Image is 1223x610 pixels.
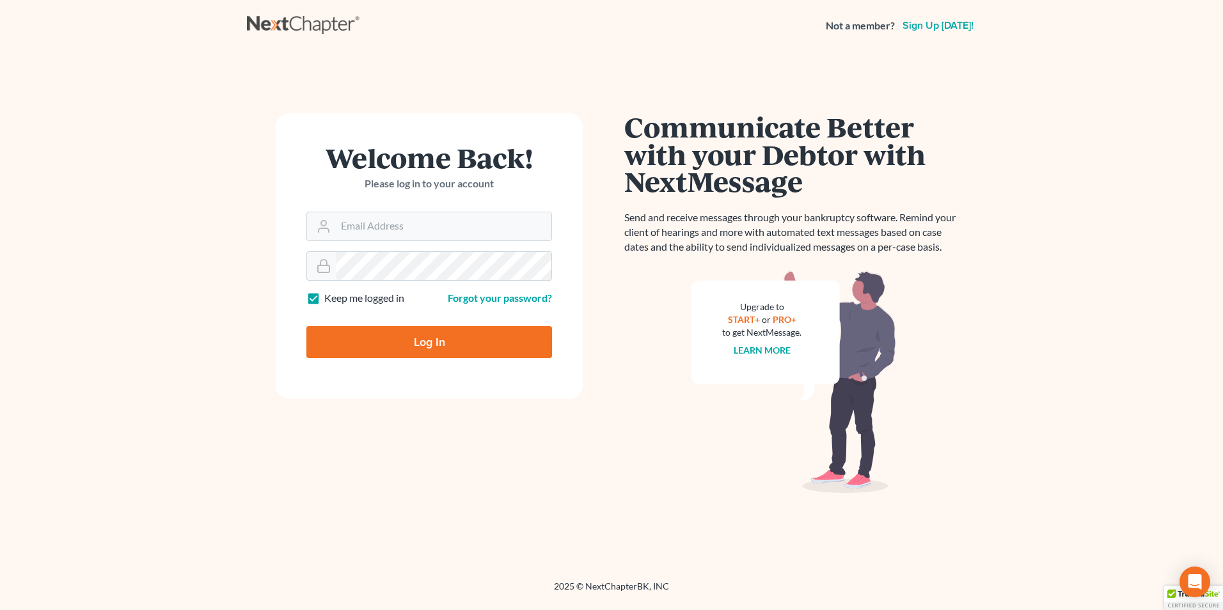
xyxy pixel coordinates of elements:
[247,580,976,603] div: 2025 © NextChapterBK, INC
[728,314,760,325] a: START+
[826,19,895,33] strong: Not a member?
[1164,586,1223,610] div: TrustedSite Certified
[306,144,552,171] h1: Welcome Back!
[624,210,963,254] p: Send and receive messages through your bankruptcy software. Remind your client of hearings and mo...
[448,292,552,304] a: Forgot your password?
[624,113,963,195] h1: Communicate Better with your Debtor with NextMessage
[336,212,551,240] input: Email Address
[306,176,552,191] p: Please log in to your account
[900,20,976,31] a: Sign up [DATE]!
[722,301,801,313] div: Upgrade to
[691,270,896,494] img: nextmessage_bg-59042aed3d76b12b5cd301f8e5b87938c9018125f34e5fa2b7a6b67550977c72.svg
[306,326,552,358] input: Log In
[762,314,771,325] span: or
[722,326,801,339] div: to get NextMessage.
[324,291,404,306] label: Keep me logged in
[773,314,796,325] a: PRO+
[1180,567,1210,597] div: Open Intercom Messenger
[734,345,791,356] a: Learn more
